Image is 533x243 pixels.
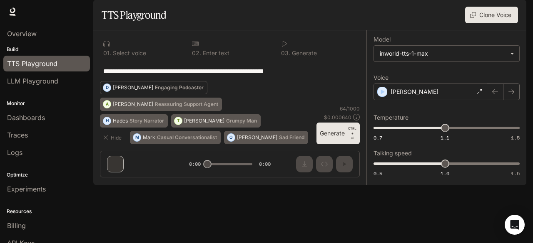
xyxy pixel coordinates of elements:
span: 1.1 [441,134,449,141]
div: T [174,114,182,128]
h1: TTS Playground [102,7,166,23]
p: Mark [143,135,155,140]
button: O[PERSON_NAME]Sad Friend [224,131,308,144]
p: Sad Friend [279,135,304,140]
button: T[PERSON_NAME]Grumpy Man [171,114,261,128]
span: 1.5 [511,134,520,141]
div: M [133,131,141,144]
div: A [103,98,111,111]
p: Voice [374,75,389,81]
button: HHadesStory Narrator [100,114,168,128]
p: Generate [290,50,317,56]
button: GenerateCTRL +⏎ [316,123,360,144]
p: [PERSON_NAME] [113,85,153,90]
p: 0 1 . [103,50,111,56]
p: 0 2 . [192,50,201,56]
p: Enter text [201,50,229,56]
p: 64 / 1000 [340,105,360,112]
button: A[PERSON_NAME]Reassuring Support Agent [100,98,222,111]
p: Reassuring Support Agent [155,102,218,107]
p: Hades [113,118,128,123]
p: Story Narrator [130,118,164,123]
p: 0 3 . [281,50,290,56]
p: Casual Conversationalist [157,135,217,140]
span: 1.5 [511,170,520,177]
span: 0.5 [374,170,382,177]
p: Temperature [374,115,408,120]
button: Hide [100,131,127,144]
div: O [227,131,235,144]
p: [PERSON_NAME] [184,118,224,123]
div: inworld-tts-1-max [374,46,519,61]
button: MMarkCasual Conversationalist [130,131,221,144]
p: Select voice [111,50,146,56]
p: Grumpy Man [226,118,257,123]
div: inworld-tts-1-max [380,49,506,58]
button: Clone Voice [465,7,518,23]
p: [PERSON_NAME] [237,135,277,140]
p: CTRL + [348,126,356,136]
div: Open Intercom Messenger [505,215,525,235]
span: 1.0 [441,170,449,177]
p: [PERSON_NAME] [391,88,438,96]
p: Talking speed [374,150,412,156]
p: Model [374,37,391,42]
p: ⏎ [348,126,356,141]
div: H [103,114,111,128]
p: Engaging Podcaster [155,85,204,90]
div: D [103,81,111,94]
span: 0.7 [374,134,382,141]
button: D[PERSON_NAME]Engaging Podcaster [100,81,207,94]
p: [PERSON_NAME] [113,102,153,107]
